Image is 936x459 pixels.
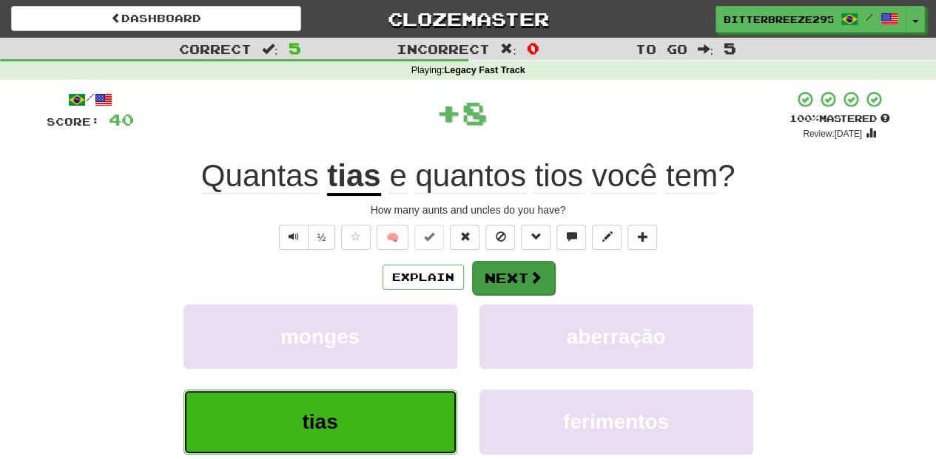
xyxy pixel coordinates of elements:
[11,6,301,31] a: Dashboard
[789,112,890,126] div: Mastered
[289,39,301,57] span: 5
[201,158,319,194] span: Quantas
[567,325,666,348] span: aberração
[389,158,406,194] span: e
[635,41,687,56] span: To go
[866,12,873,22] span: /
[592,225,622,250] button: Edit sentence (alt+d)
[666,158,718,194] span: tem
[789,112,819,124] span: 100 %
[591,158,657,194] span: você
[184,305,457,369] button: monges
[556,225,586,250] button: Discuss sentence (alt+u)
[262,43,278,55] span: :
[327,158,380,196] u: tias
[415,158,525,194] span: quantos
[280,325,360,348] span: monges
[109,110,134,129] span: 40
[479,390,753,454] button: ferimentos
[377,225,408,250] button: 🧠
[724,13,833,26] span: BitterBreeze2956
[527,39,539,57] span: 0
[276,225,336,250] div: Text-to-speech controls
[397,41,490,56] span: Incorrect
[500,43,516,55] span: :
[479,305,753,369] button: aberração
[184,390,457,454] button: tias
[444,65,525,75] strong: Legacy Fast Track
[521,225,551,250] button: Grammar (alt+g)
[47,115,100,128] span: Score:
[436,90,462,135] span: +
[462,94,488,131] span: 8
[279,225,309,250] button: Play sentence audio (ctl+space)
[697,43,713,55] span: :
[47,90,134,109] div: /
[381,158,735,194] span: ?
[308,225,336,250] button: ½
[485,225,515,250] button: Ignore sentence (alt+i)
[534,158,582,194] span: tios
[472,261,555,295] button: Next
[627,225,657,250] button: Add to collection (alt+a)
[724,39,736,57] span: 5
[450,225,479,250] button: Reset to 0% Mastered (alt+r)
[563,410,669,433] span: ferimentos
[323,6,613,32] a: Clozemaster
[803,129,862,139] small: Review: [DATE]
[302,410,337,433] span: tias
[414,225,444,250] button: Set this sentence to 100% Mastered (alt+m)
[383,265,464,290] button: Explain
[716,6,906,33] a: BitterBreeze2956 /
[179,41,252,56] span: Correct
[341,225,371,250] button: Favorite sentence (alt+f)
[47,203,890,217] div: How many aunts and uncles do you have?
